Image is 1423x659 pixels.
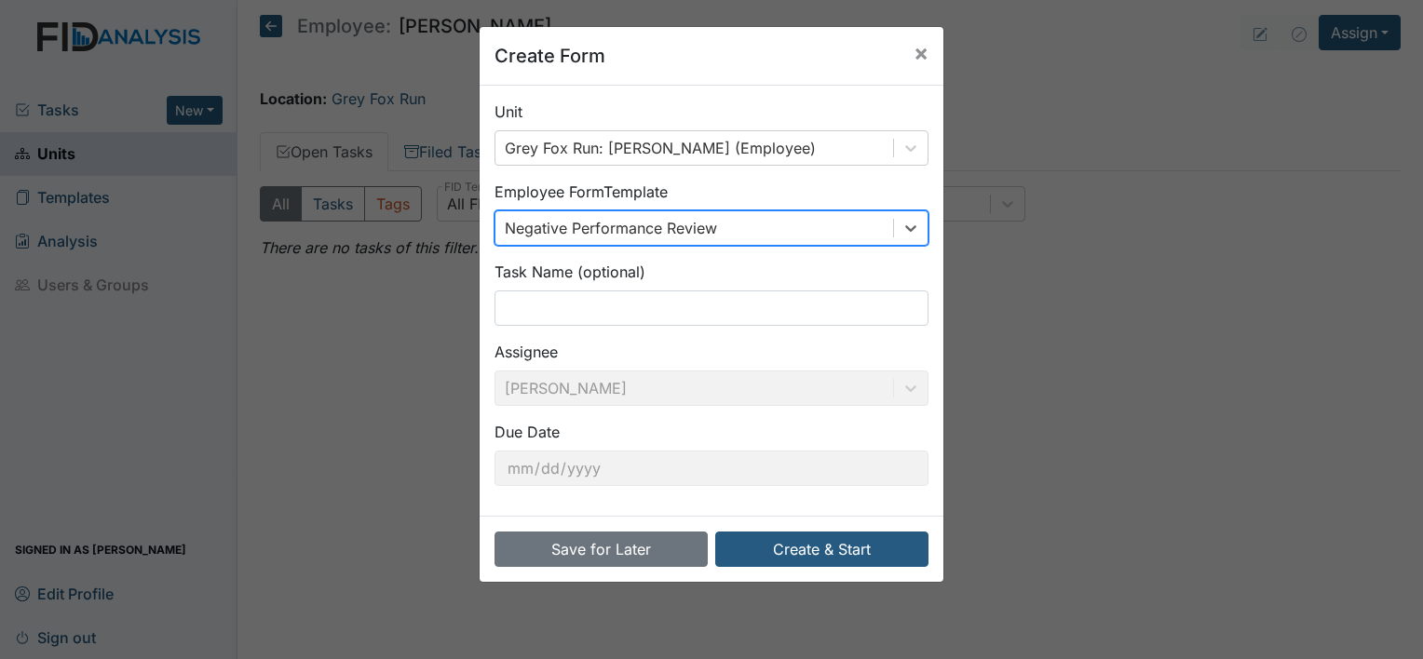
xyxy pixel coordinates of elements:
span: × [914,39,928,66]
div: Negative Performance Review [505,217,717,239]
label: Unit [495,101,522,123]
label: Task Name (optional) [495,261,645,283]
button: Save for Later [495,531,708,567]
button: Close [899,27,943,79]
label: Due Date [495,421,560,443]
div: Grey Fox Run: [PERSON_NAME] (Employee) [505,137,816,159]
label: Employee Form Template [495,181,668,203]
label: Assignee [495,341,558,363]
h5: Create Form [495,42,605,70]
button: Create & Start [715,531,928,567]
